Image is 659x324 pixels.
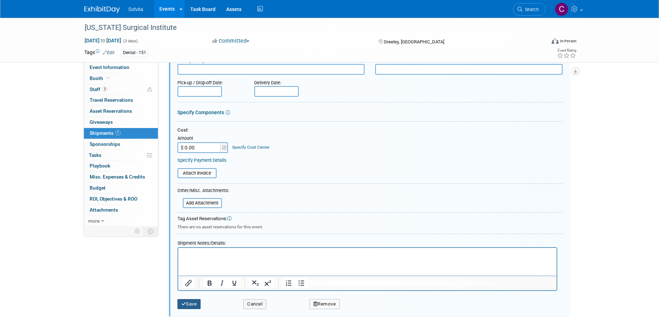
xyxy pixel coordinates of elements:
[177,76,244,86] div: Pick-up / Drop-off Date:
[513,3,546,16] a: Search
[177,216,563,222] div: Tag Asset Reservations:
[295,278,307,288] button: Bullet list
[555,2,568,16] img: Cindy Miller
[84,194,158,205] a: ROI, Objectives & ROO
[504,37,577,48] div: Event Format
[232,145,270,150] a: Specify Cost Center
[254,76,342,86] div: Delivery Date:
[84,183,158,193] a: Budget
[143,227,158,236] td: Toggle Event Tabs
[84,62,158,73] a: Event Information
[84,95,158,106] a: Travel Reservations
[84,84,158,95] a: Staff3
[131,227,144,236] td: Personalize Event Tab Strip
[243,299,266,309] button: Cancel
[84,150,158,161] a: Tasks
[210,37,252,45] button: Committed
[90,64,129,70] span: Event Information
[522,7,539,12] span: Search
[147,86,152,93] span: Potential Scheduling Conflict -- at least one attendee is tagged in another overlapping event.
[228,278,240,288] button: Underline
[103,50,115,55] a: Edit
[84,205,158,216] a: Attachments
[90,75,111,81] span: Booth
[178,248,557,276] iframe: Rich Text Area
[90,196,137,202] span: ROI, Objectives & ROO
[88,218,100,224] span: more
[90,174,145,180] span: Misc. Expenses & Credits
[182,278,195,288] button: Insert/edit link
[90,119,113,125] span: Giveaways
[100,38,106,43] span: to
[128,6,143,12] span: Solvita
[90,207,118,213] span: Attachments
[84,172,158,182] a: Misc. Expenses & Credits
[560,38,576,44] div: In-Person
[249,278,261,288] button: Subscript
[557,49,576,52] div: Event Rating
[203,278,216,288] button: Bold
[90,130,121,136] span: Shipments
[84,128,158,139] a: Shipments1
[262,278,274,288] button: Superscript
[177,127,563,134] div: Cost:
[283,278,295,288] button: Numbered list
[177,222,563,230] div: There are no asset reservations for this event.
[121,49,148,57] div: Dental - 151
[84,139,158,150] a: Sponsorships
[90,108,132,114] span: Asset Reservations
[89,152,101,158] span: Tasks
[90,163,110,169] span: Playbook
[384,39,444,44] span: Greeley, [GEOGRAPHIC_DATA]
[115,130,121,136] span: 1
[84,216,158,227] a: more
[90,141,120,147] span: Sponsorships
[106,76,110,80] i: Booth reservation complete
[84,37,122,44] span: [DATE] [DATE]
[84,106,158,117] a: Asset Reservations
[84,49,115,57] td: Tags
[84,161,158,171] a: Playbook
[90,86,107,92] span: Staff
[177,158,227,163] a: Specify Payment Details
[177,299,201,309] button: Save
[102,86,107,92] span: 3
[82,21,535,34] div: [US_STATE] Surgical Institute
[84,6,120,13] img: ExhibitDay
[84,73,158,84] a: Booth
[177,237,557,247] div: Shipment Notes/Details:
[309,299,340,309] button: Remove
[90,185,106,191] span: Budget
[552,38,559,44] img: Format-Inperson.png
[177,135,229,142] div: Amount
[177,110,224,115] a: Specify Components
[84,117,158,128] a: Giveaways
[177,187,229,196] div: Other/Misc. Attachments:
[216,278,228,288] button: Italic
[90,97,133,103] span: Travel Reservations
[123,39,138,43] span: (3 days)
